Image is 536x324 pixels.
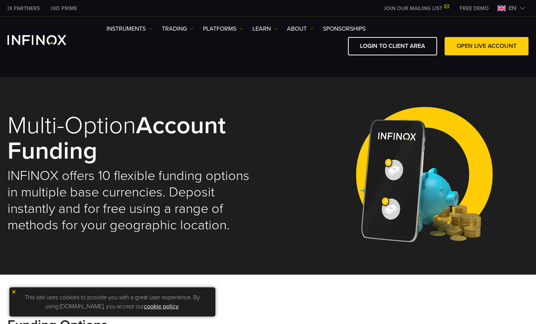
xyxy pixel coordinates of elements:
[13,291,212,313] p: This site uses cookies to provide you with a great user experience. By using [DOMAIN_NAME], you a...
[11,289,16,294] img: yellow close icon
[106,24,152,33] a: Instruments
[45,4,83,12] a: INFINOX
[7,113,258,164] h1: Multi-Option
[7,35,84,45] a: INFINOX Logo
[287,24,314,33] a: ABOUT
[454,4,494,12] a: INFINOX MENU
[2,4,45,12] a: INFINOX
[506,4,520,13] span: en
[323,24,366,33] a: SPONSORSHIPS
[7,168,258,233] h2: INFINOX offers 10 flexible funding options in multiple base currencies. Deposit instantly and for...
[348,37,437,55] a: LOGIN TO CLIENT AREA
[203,24,243,33] a: PLATFORMS
[144,303,179,310] a: cookie policy
[445,37,529,55] a: OPEN LIVE ACCOUNT
[378,5,454,12] a: JOIN OUR MAILING LIST
[252,24,278,33] a: Learn
[7,111,226,166] strong: Account Funding
[162,24,194,33] a: TRADING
